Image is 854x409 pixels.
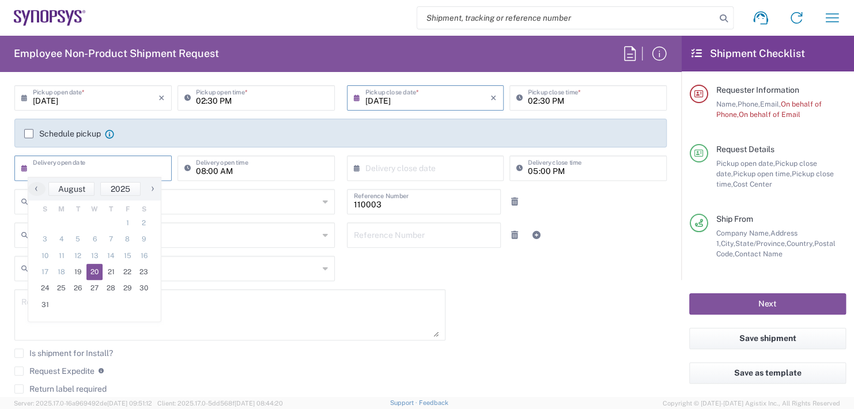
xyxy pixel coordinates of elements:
span: ‹ [28,181,45,195]
span: Contact Name [735,249,783,258]
span: Server: 2025.17.0-16a969492de [14,400,152,407]
th: weekday [135,203,152,215]
label: Return label required [14,384,107,393]
span: Request Details [716,145,774,154]
a: Remove Reference [507,227,523,243]
bs-datepicker-navigation-view: ​ ​ ​ [28,182,161,196]
span: 26 [70,280,86,296]
span: [DATE] 09:51:12 [107,400,152,407]
button: › [143,182,161,196]
span: 29 [119,280,136,296]
label: Schedule pickup [24,129,101,138]
span: 16 [135,248,152,264]
th: weekday [103,203,119,215]
span: 31 [37,297,54,313]
span: 9 [135,231,152,247]
span: State/Province, [735,239,787,248]
span: Client: 2025.17.0-5dd568f [157,400,283,407]
span: 2 [135,215,152,231]
span: 22 [119,264,136,280]
th: weekday [37,203,54,215]
bs-datepicker-container: calendar [28,177,161,322]
th: weekday [54,203,70,215]
i: × [490,89,497,107]
span: 14 [103,248,119,264]
span: Copyright © [DATE]-[DATE] Agistix Inc., All Rights Reserved [663,398,840,408]
span: 25 [54,280,70,296]
span: [DATE] 08:44:20 [235,400,283,407]
span: August [58,184,85,194]
button: ‹ [28,182,46,196]
a: Feedback [419,399,448,406]
a: Remove Reference [507,194,523,210]
span: 18 [54,264,70,280]
span: Phone, [738,100,760,108]
button: Save shipment [689,328,846,349]
th: weekday [119,203,136,215]
span: 12 [70,248,86,264]
span: Name, [716,100,738,108]
span: 13 [86,248,103,264]
span: City, [721,239,735,248]
span: 11 [54,248,70,264]
a: Add Reference [528,227,545,243]
span: 27 [86,280,103,296]
span: 3 [37,231,54,247]
span: Ship From [716,214,753,224]
span: On behalf of Email [739,110,800,119]
i: × [158,89,165,107]
button: 2025 [100,182,141,196]
span: Country, [787,239,814,248]
label: Request Expedite [14,366,95,376]
button: Next [689,293,846,315]
span: 5 [70,231,86,247]
span: Pickup open date, [716,159,775,168]
span: 28 [103,280,119,296]
span: 20 [86,264,103,280]
span: 30 [135,280,152,296]
span: 15 [119,248,136,264]
button: August [48,182,95,196]
span: Requester Information [716,85,799,94]
span: Cost Center [733,180,772,188]
span: › [144,181,161,195]
span: 2025 [111,184,130,194]
th: weekday [70,203,86,215]
span: Company Name, [716,229,770,237]
span: 1 [119,215,136,231]
span: 10 [37,248,54,264]
span: 6 [86,231,103,247]
input: Shipment, tracking or reference number [417,7,716,29]
span: 8 [119,231,136,247]
a: Support [390,399,419,406]
span: Email, [760,100,781,108]
h2: Employee Non-Product Shipment Request [14,47,219,60]
span: 17 [37,264,54,280]
span: 24 [37,280,54,296]
span: 19 [70,264,86,280]
span: 7 [103,231,119,247]
span: 4 [54,231,70,247]
span: 21 [103,264,119,280]
button: Save as template [689,362,846,384]
label: Is shipment for Install? [14,349,113,358]
th: weekday [86,203,103,215]
span: 23 [135,264,152,280]
span: Pickup open time, [733,169,792,178]
h2: Shipment Checklist [691,47,805,60]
